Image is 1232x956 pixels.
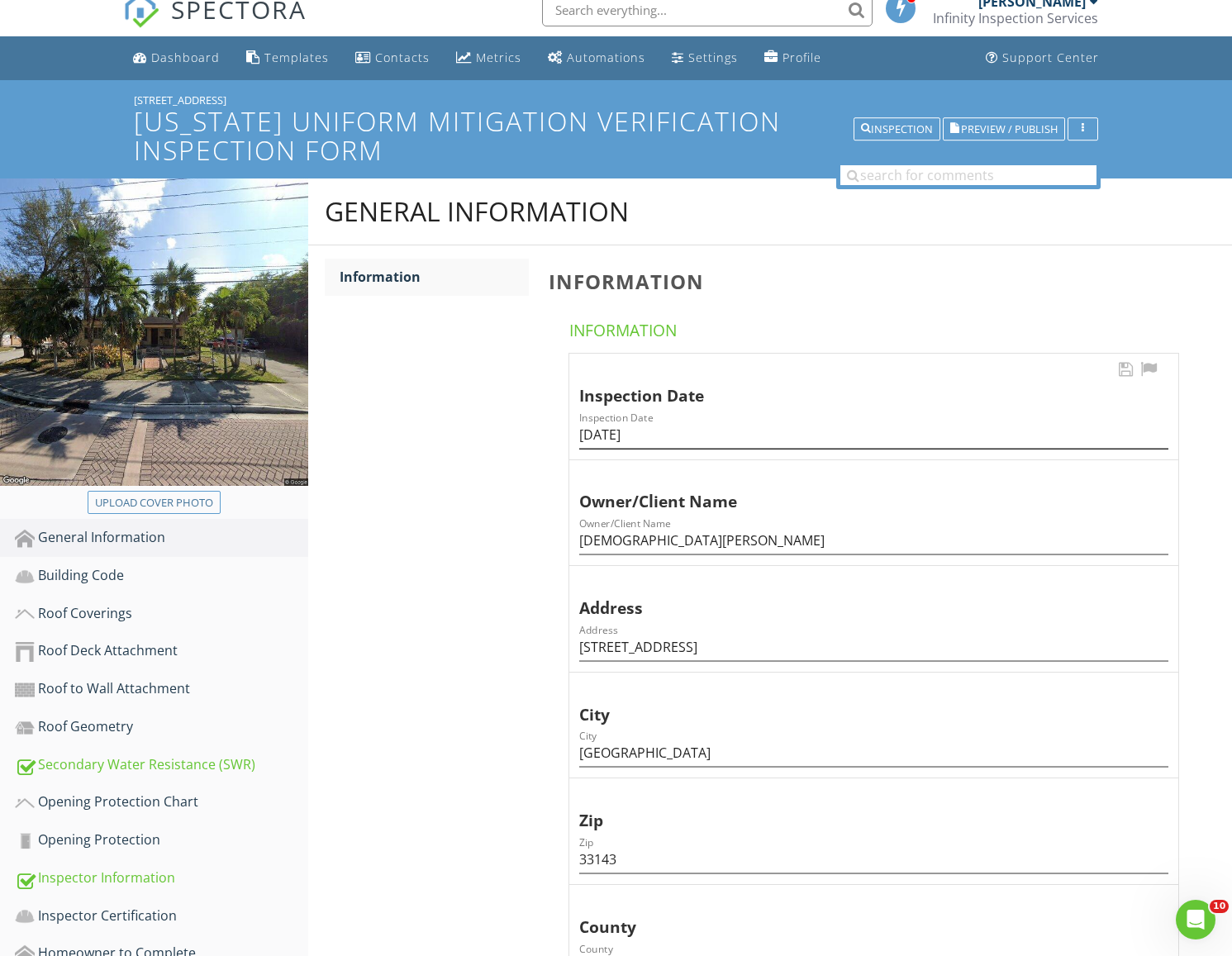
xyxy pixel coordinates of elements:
[15,716,308,738] div: Roof Geometry
[134,93,1098,107] div: [STREET_ADDRESS]
[840,165,1096,185] input: search for comments
[567,50,645,65] div: Automations
[123,6,307,40] a: SPECTORA
[961,124,1058,135] span: Preview / Publish
[264,50,329,65] div: Templates
[943,118,1065,141] button: Preview / Publish
[579,846,1168,873] input: Zip
[541,43,652,74] a: Automations (Basic)
[861,124,933,136] div: Inspection
[95,495,213,511] div: Upload cover photo
[579,679,1139,727] div: City
[1210,900,1229,913] span: 10
[15,678,308,700] div: Roof to Wall Attachment
[151,50,220,65] div: Dashboard
[15,868,308,889] div: Inspector Information
[325,195,629,228] div: General Information
[579,360,1139,408] div: Inspection Date
[1176,900,1215,939] iframe: Intercom live chat
[579,634,1168,661] input: Address
[579,740,1168,767] input: City
[15,565,308,587] div: Building Code
[579,527,1168,554] input: Owner/Client Name
[476,50,521,65] div: Metrics
[15,754,308,776] div: Secondary Water Resistance (SWR)
[126,43,226,74] a: Dashboard
[854,121,940,136] a: Inspection
[579,785,1139,833] div: Zip
[375,50,430,65] div: Contacts
[758,43,828,74] a: Company Profile
[549,270,1206,293] h3: Information
[349,43,436,74] a: Contacts
[688,50,738,65] div: Settings
[979,43,1106,74] a: Support Center
[15,906,308,927] div: Inspector Certification
[665,43,744,74] a: Settings
[943,121,1065,136] a: Preview / Publish
[579,421,1168,449] input: Inspection Date
[569,313,1185,341] h4: Information
[854,118,940,141] button: Inspection
[15,603,308,625] div: Roof Coverings
[1002,50,1099,65] div: Support Center
[15,640,308,662] div: Roof Deck Attachment
[240,43,335,74] a: Templates
[88,491,221,514] button: Upload cover photo
[933,10,1098,26] div: Infinity Inspection Services
[782,50,821,65] div: Profile
[15,792,308,813] div: Opening Protection Chart
[340,267,530,287] div: Information
[579,892,1139,939] div: County
[134,107,1098,164] h1: [US_STATE] Uniform Mitigation Verification Inspection Form
[15,830,308,851] div: Opening Protection
[579,467,1139,515] div: Owner/Client Name
[579,573,1139,621] div: Address
[450,43,528,74] a: Metrics
[15,527,308,549] div: General Information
